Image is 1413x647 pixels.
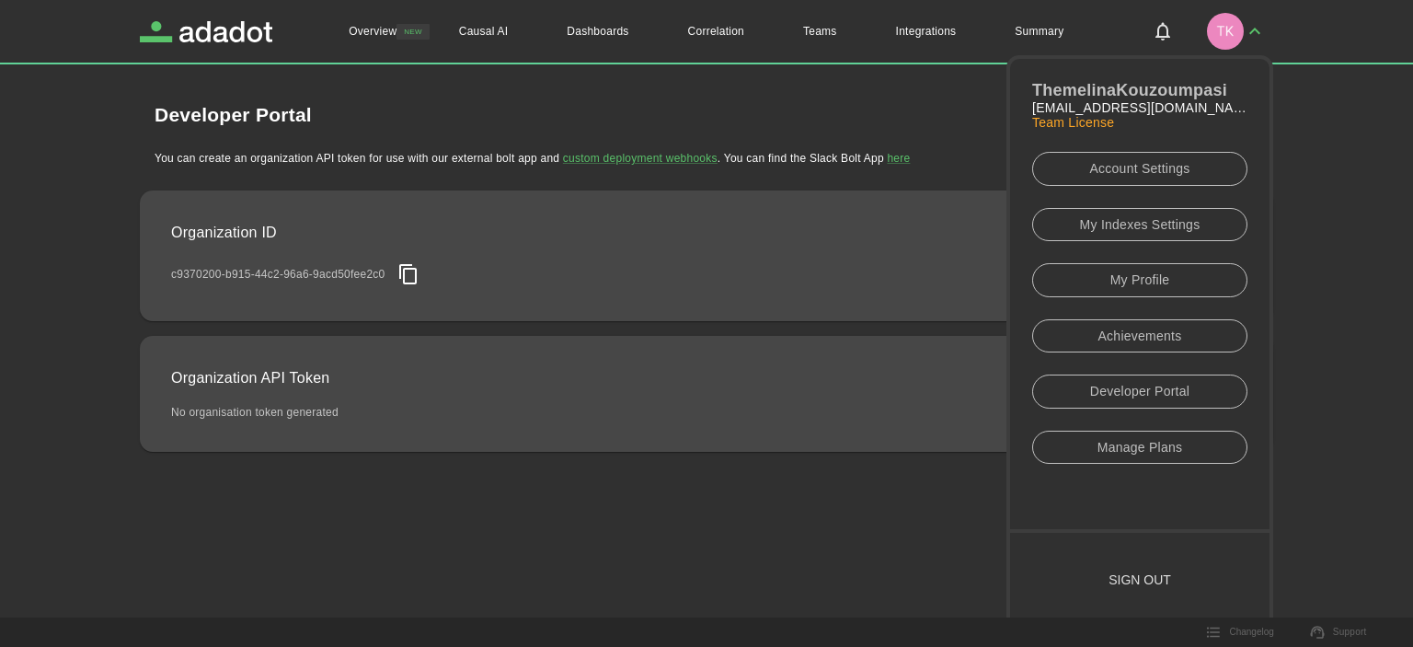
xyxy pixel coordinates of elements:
[171,222,424,244] p: Organization ID
[1032,208,1247,242] a: My Indexes Settings
[155,104,1273,126] h2: Developer Portal
[1032,263,1247,297] a: My Profile
[1032,431,1247,465] a: Manage Plans
[1196,618,1284,646] button: Changelog
[140,21,272,42] a: Adadot Homepage
[1200,7,1273,55] button: Themelina Kouzoumpasi
[171,404,339,421] p: No organisation token generated
[1010,533,1269,628] button: Sign out
[171,266,385,283] p: c9370200-b915-44c2-96a6-9acd50fee2c0
[1032,100,1247,115] p: [EMAIL_ADDRESS][DOMAIN_NAME]
[1207,13,1244,50] img: Themelina Kouzoumpasi
[171,367,339,389] p: Organization API Token
[1032,115,1247,130] p: Team License
[563,152,718,165] a: custom deployment webhooks
[155,152,1273,165] p: You can create an organization API token for use with our external bolt app and . You can find th...
[887,152,910,165] a: here
[1032,375,1247,409] a: Developer Portal
[1032,152,1247,186] a: Account Settings
[1300,618,1378,646] a: Support
[393,259,424,290] button: copy organization id
[1141,9,1185,53] button: Notifications
[1032,81,1247,100] p: Themelina Kouzoumpasi
[1032,319,1247,353] a: Achievements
